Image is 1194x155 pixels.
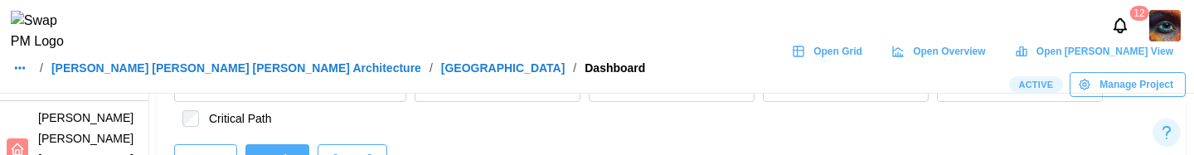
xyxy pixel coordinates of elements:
a: [GEOGRAPHIC_DATA] [441,62,565,74]
span: Open Overview [913,40,985,63]
label: Critical Path [199,110,271,127]
div: / [430,62,433,74]
span: Open Grid [813,40,862,63]
img: 2Q== [1149,10,1181,41]
span: Manage Project [1099,73,1173,96]
a: Open Grid [784,39,875,64]
div: / [573,62,576,74]
a: Open [PERSON_NAME] View [1007,39,1186,64]
a: Zulqarnain Khalil [1149,10,1181,41]
span: Open [PERSON_NAME] View [1036,40,1173,63]
div: Dashboard [585,62,645,74]
div: 12 [1129,6,1148,21]
a: Open Overview [883,39,998,64]
a: [PERSON_NAME] [PERSON_NAME] [PERSON_NAME] Architecture [51,62,421,74]
img: Swap PM Logo [11,11,78,52]
button: Notifications [1106,12,1134,40]
button: Manage Project [1070,72,1186,97]
div: / [40,62,43,74]
span: Active [1018,77,1053,92]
